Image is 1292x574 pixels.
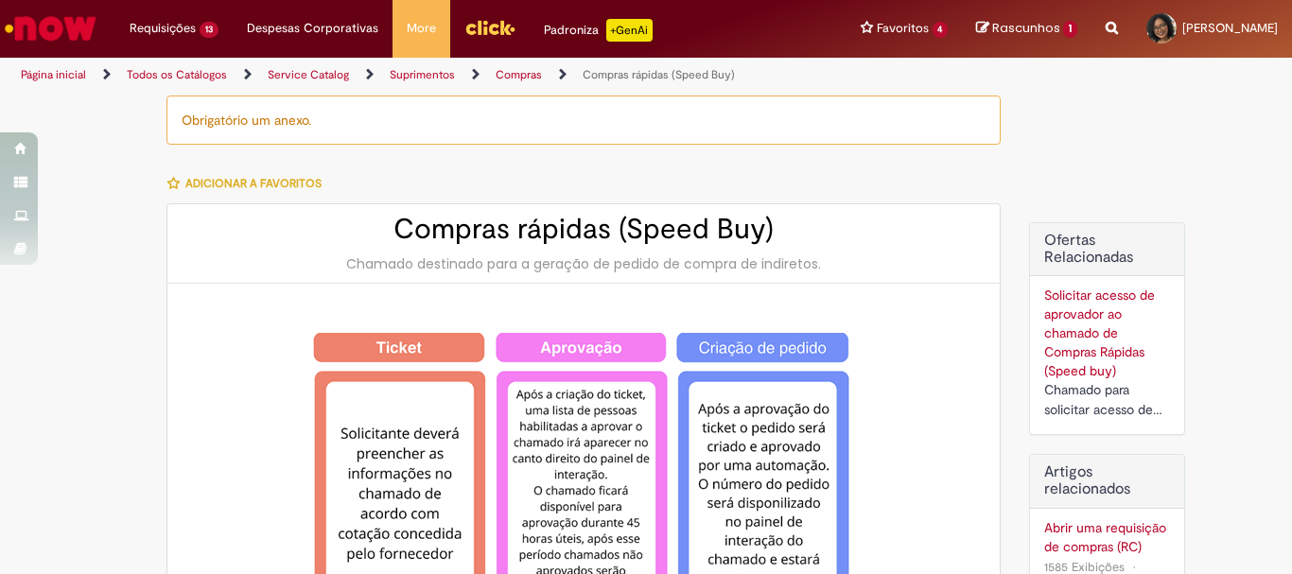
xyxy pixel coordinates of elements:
img: click_logo_yellow_360x200.png [464,13,515,42]
span: Despesas Corporativas [247,19,378,38]
p: +GenAi [606,19,653,42]
div: Padroniza [544,19,653,42]
span: Requisições [130,19,196,38]
span: 1 [1063,21,1077,38]
span: Rascunhos [992,19,1060,37]
span: More [407,19,436,38]
a: Abrir uma requisição de compras (RC) [1044,518,1170,556]
span: 13 [200,22,218,38]
div: Obrigatório um anexo. [166,96,1001,145]
div: Chamado destinado para a geração de pedido de compra de indiretos. [186,254,981,273]
a: Rascunhos [976,20,1077,38]
div: Ofertas Relacionadas [1029,222,1185,435]
a: Compras [496,67,542,82]
button: Adicionar a Favoritos [166,164,332,203]
a: Compras rápidas (Speed Buy) [583,67,735,82]
span: [PERSON_NAME] [1182,20,1278,36]
span: 4 [933,22,949,38]
img: ServiceNow [2,9,99,47]
a: Todos os Catálogos [127,67,227,82]
span: Adicionar a Favoritos [185,176,322,191]
a: Service Catalog [268,67,349,82]
ul: Trilhas de página [14,58,847,93]
a: Suprimentos [390,67,455,82]
h3: Artigos relacionados [1044,464,1170,497]
h2: Ofertas Relacionadas [1044,233,1170,266]
h2: Compras rápidas (Speed Buy) [186,214,981,245]
a: Página inicial [21,67,86,82]
a: Solicitar acesso de aprovador ao chamado de Compras Rápidas (Speed buy) [1044,287,1155,379]
div: Chamado para solicitar acesso de aprovador ao ticket de Speed buy [1044,380,1170,420]
span: Favoritos [877,19,929,38]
